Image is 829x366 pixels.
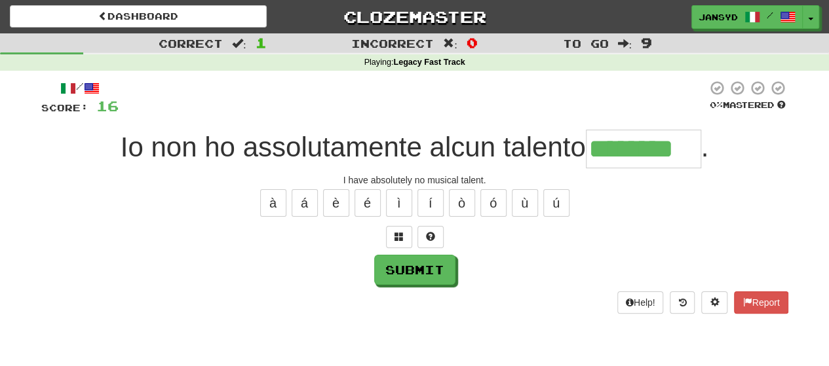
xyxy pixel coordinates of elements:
button: Switch sentence to multiple choice alt+p [386,226,412,248]
span: . [701,132,709,162]
span: Correct [159,37,223,50]
button: ú [543,189,569,217]
button: Report [734,291,788,314]
div: Mastered [707,100,788,111]
button: ù [512,189,538,217]
button: à [260,189,286,217]
div: / [41,80,119,96]
span: Score: [41,102,88,113]
span: 0 [467,35,478,50]
button: è [323,189,349,217]
div: I have absolutely no musical talent. [41,174,788,187]
button: Help! [617,291,664,314]
span: 16 [96,98,119,114]
button: á [292,189,318,217]
a: Clozemaster [286,5,543,28]
button: é [355,189,381,217]
span: 9 [641,35,652,50]
span: JanSyd [699,11,738,23]
a: JanSyd / [691,5,803,29]
button: Round history (alt+y) [670,291,695,314]
span: Incorrect [351,37,434,50]
button: í [417,189,444,217]
span: To go [562,37,608,50]
span: : [617,38,632,49]
strong: Legacy Fast Track [393,58,465,67]
button: Submit [374,255,455,285]
button: Single letter hint - you only get 1 per sentence and score half the points! alt+h [417,226,444,248]
button: ó [480,189,507,217]
span: Io non ho assolutamente alcun talento [121,132,586,162]
button: ò [449,189,475,217]
button: ì [386,189,412,217]
span: 1 [256,35,267,50]
a: Dashboard [10,5,267,27]
span: : [232,38,246,49]
span: : [443,38,457,49]
span: 0 % [710,100,723,110]
span: / [767,10,773,20]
